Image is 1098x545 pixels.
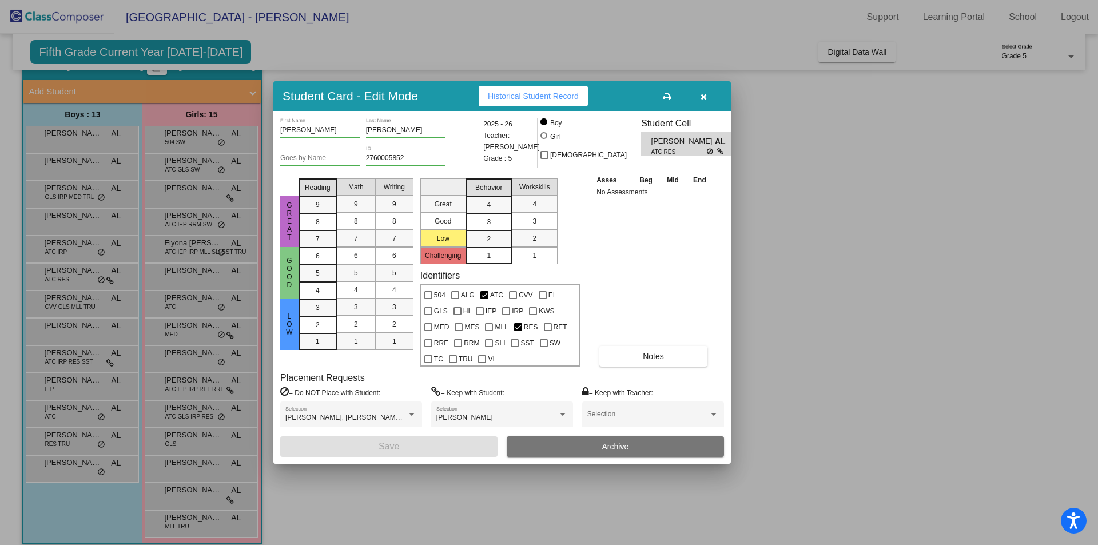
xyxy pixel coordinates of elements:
span: 5 [392,268,396,278]
span: Teacher: [PERSON_NAME] [483,130,540,153]
span: 3 [487,217,491,227]
span: ATC [490,288,503,302]
input: Enter ID [366,154,446,162]
span: IRP [512,304,523,318]
span: 6 [354,250,358,261]
span: VI [488,352,494,366]
input: goes by name [280,154,360,162]
span: KWS [539,304,554,318]
span: 8 [354,216,358,226]
span: Save [379,441,399,451]
span: 4 [487,200,491,210]
span: MED [434,320,449,334]
span: 4 [316,285,320,296]
span: 8 [392,216,396,226]
span: SST [520,336,534,350]
span: GLS [434,304,448,318]
h3: Student Cell [641,118,741,129]
span: 1 [392,336,396,347]
span: ALG [461,288,475,302]
span: SLI [495,336,505,350]
span: 3 [316,303,320,313]
label: = Do NOT Place with Student: [280,387,380,398]
span: 2 [316,320,320,330]
span: 1 [354,336,358,347]
span: CVV [519,288,533,302]
div: Boy [550,118,562,128]
span: Workskills [519,182,550,192]
span: RET [554,320,567,334]
span: 3 [354,302,358,312]
h3: Student Card - Edit Mode [283,89,418,103]
span: AL [715,136,731,148]
span: EI [548,288,555,302]
span: Great [284,201,295,241]
th: Mid [660,174,686,186]
span: ATC RES [651,148,707,156]
span: RES [524,320,538,334]
span: 8 [316,217,320,227]
label: Placement Requests [280,372,365,383]
td: No Assessments [594,186,714,198]
span: 9 [392,199,396,209]
span: 2 [487,234,491,244]
span: MES [464,320,479,334]
span: 3 [392,302,396,312]
span: 504 [434,288,445,302]
span: 9 [354,199,358,209]
span: Writing [384,182,405,192]
span: 7 [354,233,358,244]
span: 1 [532,250,536,261]
span: Math [348,182,364,192]
span: 9 [316,200,320,210]
th: Beg [632,174,659,186]
span: Low [284,312,295,336]
span: [PERSON_NAME], [PERSON_NAME], [PERSON_NAME] [285,413,462,421]
span: [DEMOGRAPHIC_DATA] [550,148,627,162]
span: 2 [532,233,536,244]
span: RRE [434,336,448,350]
span: 1 [487,250,491,261]
label: = Keep with Teacher: [582,387,653,398]
button: Archive [507,436,724,457]
span: 4 [532,199,536,209]
span: Notes [643,352,664,361]
th: End [686,174,713,186]
button: Historical Student Record [479,86,588,106]
span: 5 [316,268,320,279]
span: 2 [392,319,396,329]
span: Good [284,257,295,289]
div: Girl [550,132,561,142]
span: HI [463,304,470,318]
span: 4 [354,285,358,295]
span: 5 [354,268,358,278]
span: TC [434,352,443,366]
span: Behavior [475,182,502,193]
span: 7 [316,234,320,244]
span: RRM [464,336,479,350]
span: Grade : 5 [483,153,512,164]
span: TRU [459,352,473,366]
span: 7 [392,233,396,244]
span: Reading [305,182,331,193]
span: 1 [316,336,320,347]
span: IEP [486,304,496,318]
span: 2 [354,319,358,329]
button: Save [280,436,498,457]
button: Notes [599,346,707,367]
span: 3 [532,216,536,226]
span: 2025 - 26 [483,118,512,130]
span: [PERSON_NAME] [651,136,715,148]
span: 4 [392,285,396,295]
span: Historical Student Record [488,92,579,101]
th: Asses [594,174,632,186]
span: Archive [602,442,629,451]
span: MLL [495,320,508,334]
span: [PERSON_NAME] [436,413,493,421]
span: 6 [392,250,396,261]
span: SW [550,336,560,350]
span: 6 [316,251,320,261]
label: Identifiers [420,270,460,281]
label: = Keep with Student: [431,387,504,398]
